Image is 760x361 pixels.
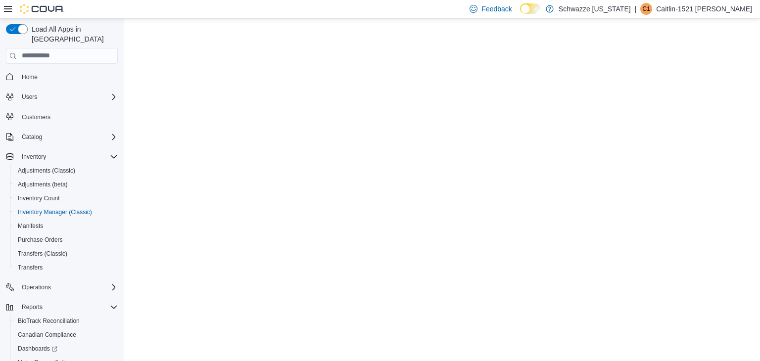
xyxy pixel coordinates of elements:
[18,151,50,163] button: Inventory
[18,281,55,293] button: Operations
[22,73,38,81] span: Home
[10,219,122,233] button: Manifests
[18,131,118,143] span: Catalog
[18,111,54,123] a: Customers
[14,192,64,204] a: Inventory Count
[10,178,122,191] button: Adjustments (beta)
[14,262,47,273] a: Transfers
[14,315,118,327] span: BioTrack Reconciliation
[14,179,118,190] span: Adjustments (beta)
[640,3,652,15] div: Caitlin-1521 Noll
[2,300,122,314] button: Reports
[14,206,118,218] span: Inventory Manager (Classic)
[28,24,118,44] span: Load All Apps in [GEOGRAPHIC_DATA]
[18,91,118,103] span: Users
[14,248,118,260] span: Transfers (Classic)
[14,329,80,341] a: Canadian Compliance
[18,264,43,271] span: Transfers
[22,303,43,311] span: Reports
[18,236,63,244] span: Purchase Orders
[18,345,57,353] span: Dashboards
[14,192,118,204] span: Inventory Count
[18,208,92,216] span: Inventory Manager (Classic)
[18,301,118,313] span: Reports
[18,250,67,258] span: Transfers (Classic)
[18,111,118,123] span: Customers
[10,261,122,274] button: Transfers
[22,113,50,121] span: Customers
[22,93,37,101] span: Users
[18,180,68,188] span: Adjustments (beta)
[2,90,122,104] button: Users
[18,71,118,83] span: Home
[18,151,118,163] span: Inventory
[643,3,650,15] span: C1
[18,91,41,103] button: Users
[520,3,541,14] input: Dark Mode
[2,150,122,164] button: Inventory
[18,71,42,83] a: Home
[14,220,118,232] span: Manifests
[10,164,122,178] button: Adjustments (Classic)
[10,342,122,356] a: Dashboards
[18,194,60,202] span: Inventory Count
[18,317,80,325] span: BioTrack Reconciliation
[14,234,118,246] span: Purchase Orders
[14,220,47,232] a: Manifests
[635,3,637,15] p: |
[18,331,76,339] span: Canadian Compliance
[10,191,122,205] button: Inventory Count
[14,165,79,177] a: Adjustments (Classic)
[18,131,46,143] button: Catalog
[14,206,96,218] a: Inventory Manager (Classic)
[14,329,118,341] span: Canadian Compliance
[2,280,122,294] button: Operations
[14,165,118,177] span: Adjustments (Classic)
[20,4,64,14] img: Cova
[14,248,71,260] a: Transfers (Classic)
[14,343,118,355] span: Dashboards
[10,247,122,261] button: Transfers (Classic)
[2,130,122,144] button: Catalog
[2,70,122,84] button: Home
[22,153,46,161] span: Inventory
[14,234,67,246] a: Purchase Orders
[18,222,43,230] span: Manifests
[18,167,75,175] span: Adjustments (Classic)
[10,233,122,247] button: Purchase Orders
[22,133,42,141] span: Catalog
[22,283,51,291] span: Operations
[10,314,122,328] button: BioTrack Reconciliation
[10,328,122,342] button: Canadian Compliance
[14,315,84,327] a: BioTrack Reconciliation
[559,3,631,15] p: Schwazze [US_STATE]
[18,301,47,313] button: Reports
[18,281,118,293] span: Operations
[10,205,122,219] button: Inventory Manager (Classic)
[14,179,72,190] a: Adjustments (beta)
[481,4,512,14] span: Feedback
[656,3,752,15] p: Caitlin-1521 [PERSON_NAME]
[14,262,118,273] span: Transfers
[14,343,61,355] a: Dashboards
[2,110,122,124] button: Customers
